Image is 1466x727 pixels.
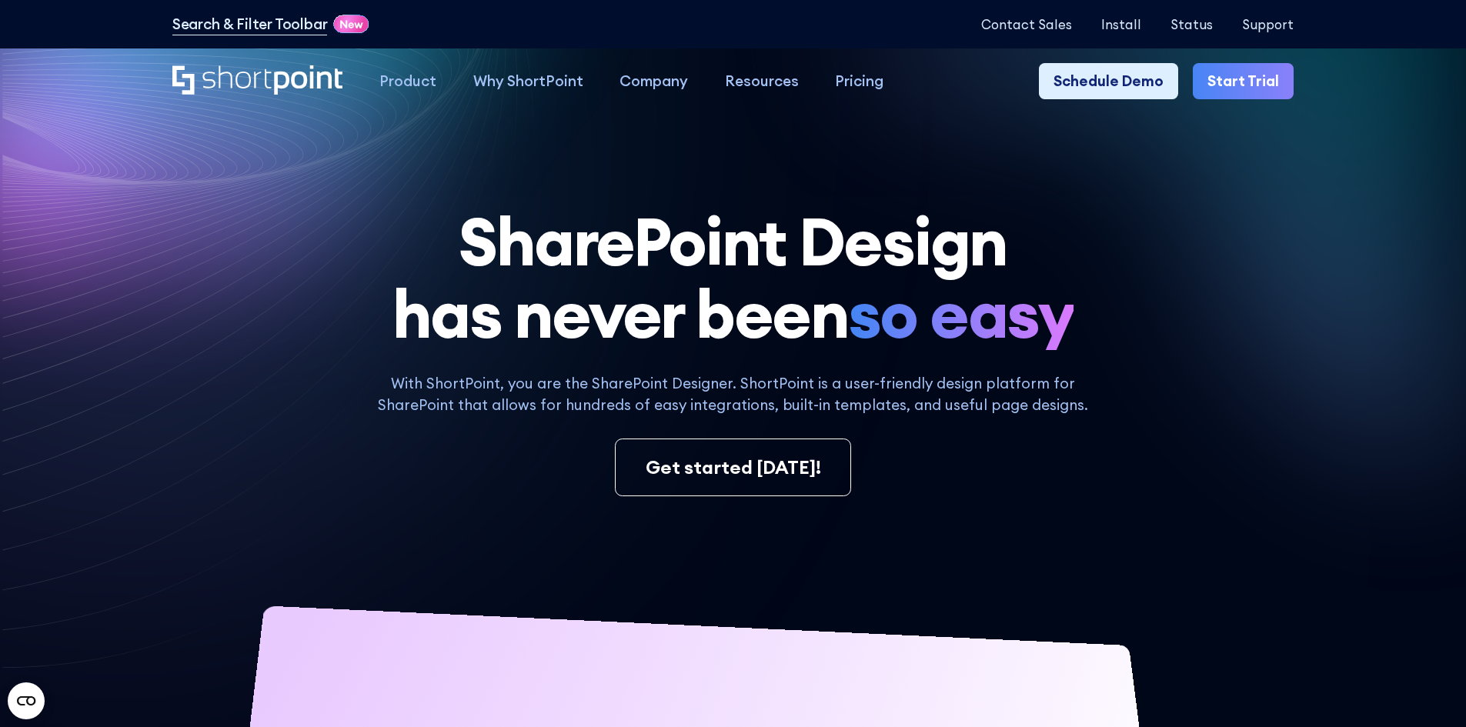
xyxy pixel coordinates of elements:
[1193,63,1294,100] a: Start Trial
[473,70,583,92] div: Why ShortPoint
[725,70,799,92] div: Resources
[172,13,328,35] a: Search & Filter Toolbar
[1101,17,1141,32] a: Install
[172,65,342,97] a: Home
[601,63,706,100] a: Company
[362,372,1104,416] p: With ShortPoint, you are the SharePoint Designer. ShortPoint is a user-friendly design platform f...
[619,70,688,92] div: Company
[706,63,817,100] a: Resources
[1170,17,1213,32] a: Status
[1389,653,1466,727] iframe: Chat Widget
[848,278,1074,350] span: so easy
[1039,63,1178,100] a: Schedule Demo
[817,63,903,100] a: Pricing
[455,63,602,100] a: Why ShortPoint
[835,70,883,92] div: Pricing
[379,70,436,92] div: Product
[615,439,850,497] a: Get started [DATE]!
[172,205,1294,351] h1: SharePoint Design has never been
[1242,17,1294,32] a: Support
[8,682,45,719] button: Open CMP widget
[361,63,455,100] a: Product
[981,17,1072,32] a: Contact Sales
[646,454,821,482] div: Get started [DATE]!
